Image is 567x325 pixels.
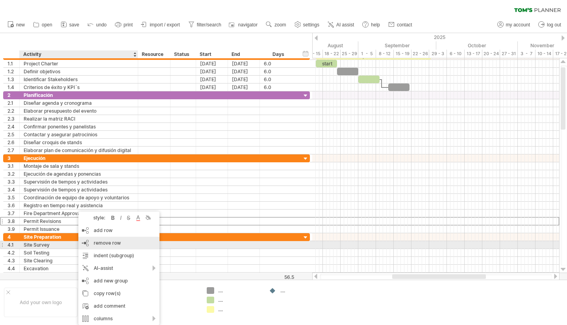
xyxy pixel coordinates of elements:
[7,273,19,280] div: 4.5
[78,312,159,325] div: columns
[238,22,258,28] span: navigator
[7,68,19,75] div: 1.2
[259,50,297,58] div: Days
[196,84,228,91] div: [DATE]
[316,60,337,67] div: start
[85,20,109,30] a: undo
[94,240,121,246] span: remove row
[24,60,134,67] div: Project Charter
[7,210,19,217] div: 3.7
[23,50,133,58] div: Activity
[260,274,294,280] div: 56.5
[411,50,429,58] div: 22 - 26
[535,50,553,58] div: 10 - 14
[142,50,166,58] div: Resource
[113,20,135,30] a: print
[326,20,356,30] a: AI assist
[228,68,260,75] div: [DATE]
[24,162,134,170] div: Montaje de sala y stands
[7,257,19,264] div: 4.3
[7,178,19,186] div: 3.3
[24,241,134,249] div: Site Survey
[7,162,19,170] div: 3.1
[78,300,159,312] div: add comment
[7,202,19,209] div: 3.6
[24,115,134,123] div: Realizar la matriz RACI
[6,20,27,30] a: new
[547,22,561,28] span: log out
[42,22,52,28] span: open
[436,41,518,50] div: October 2025
[82,215,109,221] div: style:
[232,50,255,58] div: End
[218,287,261,294] div: ....
[24,186,134,193] div: Supervisión de tiempos y actividades
[7,154,19,162] div: 3
[69,22,79,28] span: save
[7,147,19,154] div: 2.7
[24,210,134,217] div: Fire Department Approval
[228,84,260,91] div: [DATE]
[24,154,134,162] div: Ejecución
[7,225,19,233] div: 3.9
[24,99,134,107] div: Diseñar agenda y cronograma
[78,262,159,275] div: AI-assist
[131,307,197,314] div: ....
[274,22,286,28] span: zoom
[482,50,500,58] div: 20 - 24
[7,91,19,99] div: 2
[24,68,134,75] div: Definir objetivos
[7,115,19,123] div: 2.3
[78,275,159,287] div: add new group
[394,50,411,58] div: 15 - 19
[24,131,134,138] div: Contactar y asegurar patrocinios
[495,20,532,30] a: my account
[24,76,134,83] div: Identificar Stakeholders
[7,217,19,225] div: 3.8
[24,84,134,91] div: Criterios de éxito y KPI´s
[7,123,19,130] div: 2.4
[506,22,530,28] span: my account
[7,186,19,193] div: 3.4
[24,170,134,178] div: Ejecución de agendas y ponencias
[24,147,134,154] div: Elaborar plan de comunicación y difusión digital
[7,170,19,178] div: 3.2
[24,233,134,241] div: Site Preparation
[429,50,447,58] div: 29 - 3
[139,20,182,30] a: import / export
[200,50,223,58] div: Start
[196,76,228,83] div: [DATE]
[59,20,82,30] a: save
[131,297,197,304] div: ....
[4,288,78,317] div: Add your own logo
[7,194,19,201] div: 3.5
[228,60,260,67] div: [DATE]
[465,50,482,58] div: 13 - 17
[358,50,376,58] div: 1 - 5
[7,60,19,67] div: 1.1
[7,233,19,241] div: 4
[24,217,134,225] div: Permit Revisions
[358,41,436,50] div: September 2025
[7,84,19,91] div: 1.4
[228,20,260,30] a: navigator
[280,287,323,294] div: ....
[228,76,260,83] div: [DATE]
[24,123,134,130] div: Confirmar ponentes y panelistas
[7,249,19,256] div: 4.2
[7,131,19,138] div: 2.5
[150,22,180,28] span: import / export
[24,178,134,186] div: Supervisión de tiempos y actividades
[264,68,293,75] div: 6.0
[447,50,465,58] div: 6 - 10
[31,20,55,30] a: open
[518,50,535,58] div: 3 - 7
[96,22,107,28] span: undo
[78,287,159,300] div: copy row(s)
[197,22,221,28] span: filter/search
[24,273,134,280] div: Grading
[264,76,293,83] div: 6.0
[341,50,358,58] div: 25 - 29
[264,60,293,67] div: 6.0
[24,225,134,233] div: Permit Issuance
